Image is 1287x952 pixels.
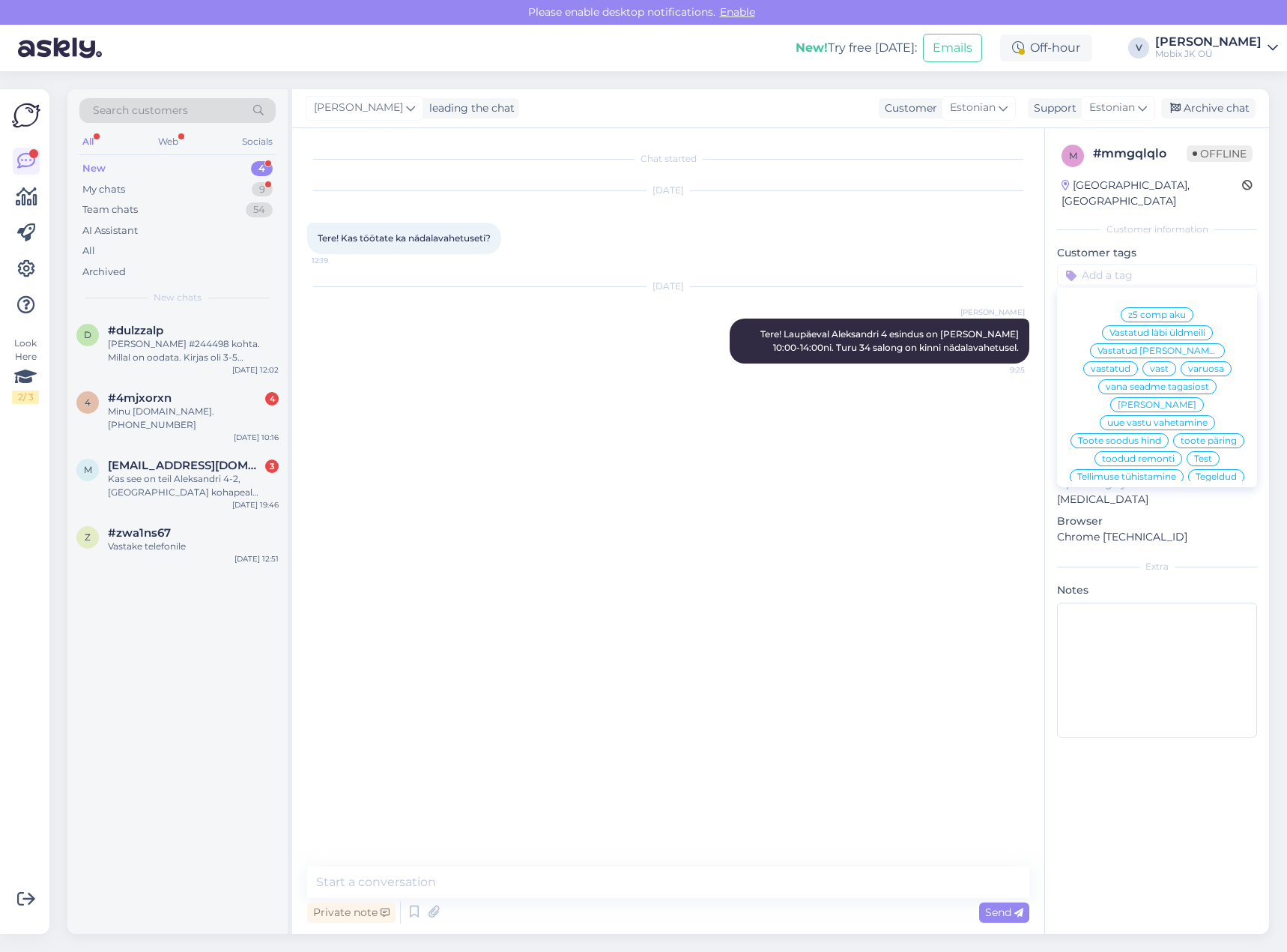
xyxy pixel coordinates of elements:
div: Chat started [307,152,1029,166]
div: Support [1028,100,1076,116]
span: z [85,531,91,543]
span: #zwa1ns67 [108,526,171,540]
span: m [1069,150,1077,161]
span: Send [985,906,1023,919]
span: m [84,464,92,475]
a: [PERSON_NAME]Mobix JK OÜ [1155,36,1278,60]
div: My chats [82,182,125,197]
span: Toote soodus hind [1078,436,1161,445]
div: V [1128,37,1149,58]
div: leading the chat [423,100,515,116]
div: Web [155,132,181,151]
span: 9:25 [969,364,1025,376]
p: Chrome [TECHNICAL_ID] [1057,529,1257,545]
span: Offline [1187,145,1253,162]
div: Customer information [1057,223,1257,236]
span: toote päring [1181,436,1237,445]
button: Emails [923,34,982,62]
span: Enable [715,5,760,19]
div: Extra [1057,560,1257,573]
span: [PERSON_NAME] [960,307,1025,318]
div: Off-hour [1000,34,1092,61]
span: uue vastu vahetamine [1107,418,1208,427]
div: [DATE] 19:46 [232,499,279,510]
span: [PERSON_NAME] [314,100,403,116]
p: Customer tags [1057,245,1257,261]
div: Minu [DOMAIN_NAME]. [PHONE_NUMBER] [108,405,279,432]
div: Mobix JK OÜ [1155,48,1262,60]
span: Search customers [93,103,188,118]
span: #4mjxorxn [108,391,172,405]
span: Estonian [1089,100,1135,116]
div: [DATE] [307,280,1029,293]
div: [PERSON_NAME] #244498 kohta. Millal on oodata. Kirjas oli 3-5 tööpäeva. [108,337,279,364]
div: [DATE] 12:02 [232,364,279,376]
div: Customer [879,100,937,116]
span: Test [1194,454,1212,463]
span: z5 comp aku [1128,310,1186,319]
p: [MEDICAL_DATA] [1057,492,1257,507]
div: # mmgqlqlo [1093,145,1187,163]
div: Look Here [12,337,39,404]
div: [GEOGRAPHIC_DATA], [GEOGRAPHIC_DATA] [1062,178,1242,209]
div: Kas see on teil Aleksandri 4-2, [GEOGRAPHIC_DATA] kohapeal olemas, kui ma [PERSON_NAME]? [108,472,279,499]
div: [DATE] 12:51 [234,553,279,564]
span: Vastatud läbi üldmeili [1109,328,1205,337]
div: Private note [307,903,396,923]
span: Tere! Kas töötate ka nädalavahetuseti? [318,232,491,244]
div: All [82,244,95,259]
div: New [82,161,106,176]
div: AI Assistant [82,223,138,238]
span: 12:19 [312,255,368,266]
div: Archived [82,265,126,280]
div: All [79,132,97,151]
span: varuosa [1188,364,1224,373]
div: 9 [252,182,273,197]
div: 54 [246,202,273,217]
span: d [84,329,91,340]
span: marju.rk@gmail.com [108,459,264,472]
span: [PERSON_NAME] [1118,400,1196,409]
div: [PERSON_NAME] [1155,36,1262,48]
span: 4 [85,397,91,408]
input: Add a tag [1057,264,1257,286]
span: vast [1150,364,1169,373]
div: Archive chat [1161,98,1256,118]
div: 2 / 3 [12,391,39,404]
div: 4 [265,392,279,406]
span: Tellimuse tühistamine [1077,472,1176,481]
img: Askly Logo [12,101,40,130]
span: #dulzzalp [108,324,163,337]
div: 3 [265,460,279,473]
div: Socials [239,132,276,151]
span: New chats [154,291,202,304]
span: toodud remonti [1102,454,1175,463]
div: [DATE] 10:16 [234,432,279,443]
div: Team chats [82,202,138,217]
span: Estonian [950,100,996,116]
div: [DATE] [307,184,1029,197]
span: Vastatud [PERSON_NAME] [1097,346,1217,355]
div: Try free [DATE]: [796,39,917,57]
b: New! [796,40,828,55]
span: Tegeldud [1196,472,1237,481]
span: vastatud [1091,364,1130,373]
p: Browser [1057,513,1257,529]
span: vana seadme tagasiost [1106,382,1209,391]
div: 4 [251,161,273,176]
span: Tere! Laupäeval Aleksandri 4 esindus on [PERSON_NAME] 10:00-14:00ni. Turu 34 salong on kinni näda... [760,328,1021,353]
div: Vastake telefonile [108,540,279,553]
p: Notes [1057,582,1257,598]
